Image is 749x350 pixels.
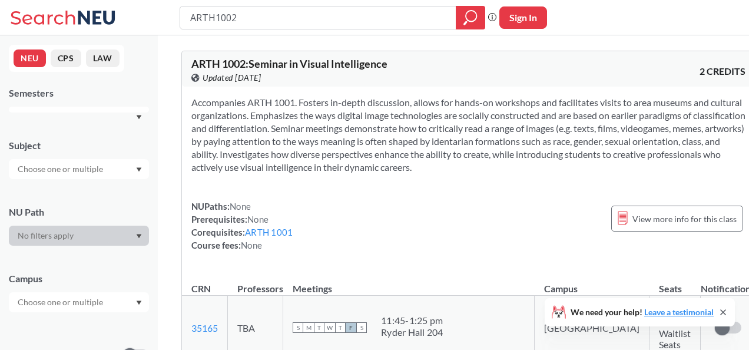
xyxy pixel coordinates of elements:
div: Dropdown arrow [9,292,149,312]
div: Dropdown arrow [9,159,149,179]
span: ARTH 1002 : Seminar in Visual Intelligence [191,57,387,70]
div: magnifying glass [456,6,485,29]
a: Leave a testimonial [644,307,714,317]
svg: Dropdown arrow [136,167,142,172]
div: Dropdown arrow [9,226,149,246]
button: NEU [14,49,46,67]
a: 35165 [191,322,218,334]
span: 4/4 Waitlist Seats [659,316,691,350]
span: M [303,322,314,333]
span: T [335,322,346,333]
svg: magnifying glass [463,9,478,26]
input: Choose one or multiple [12,295,111,309]
span: F [346,322,356,333]
span: Updated [DATE] [203,71,261,84]
input: Class, professor, course number, "phrase" [189,8,448,28]
div: Subject [9,139,149,152]
svg: Dropdown arrow [136,115,142,120]
div: Campus [9,272,149,285]
a: ARTH 1001 [245,227,293,237]
span: T [314,322,324,333]
span: 2 CREDITS [700,65,745,78]
th: Meetings [283,270,535,296]
button: CPS [51,49,81,67]
div: NU Path [9,206,149,219]
button: Sign In [499,6,547,29]
input: Choose one or multiple [12,162,111,176]
span: S [293,322,303,333]
th: Professors [228,270,283,296]
span: S [356,322,367,333]
svg: Dropdown arrow [136,301,142,305]
div: NUPaths: Prerequisites: Corequisites: Course fees: [191,200,293,252]
th: Seats [649,270,701,296]
div: CRN [191,282,211,295]
div: Ryder Hall 204 [381,326,443,338]
span: None [247,214,269,224]
span: None [230,201,251,212]
span: View more info for this class [632,212,737,226]
button: LAW [86,49,120,67]
span: We need your help! [571,308,714,316]
span: None [241,240,262,250]
section: Accompanies ARTH 1001. Fosters in-depth discussion, allows for hands-on workshops and facilitates... [191,96,745,174]
span: W [324,322,335,333]
div: Semesters [9,87,149,100]
svg: Dropdown arrow [136,234,142,239]
th: Campus [535,270,649,296]
div: 11:45 - 1:25 pm [381,315,443,326]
